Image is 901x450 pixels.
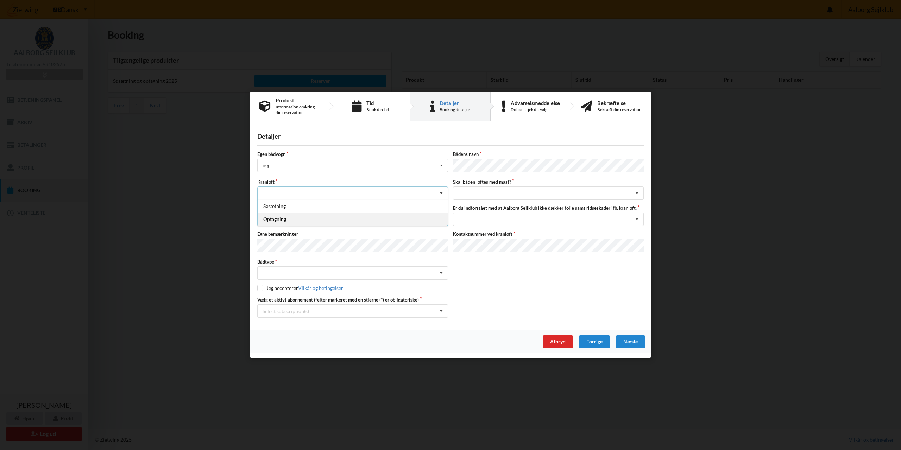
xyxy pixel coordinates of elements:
[597,100,642,106] div: Bekræftelse
[543,336,573,348] div: Afbryd
[453,231,644,237] label: Kontaktnummer ved kranløft
[597,107,642,113] div: Bekræft din reservation
[263,163,269,168] div: nej
[616,336,645,348] div: Næste
[453,151,644,158] label: Bådens navn
[257,231,448,237] label: Egne bemærkninger
[257,259,448,265] label: Bådtype
[440,100,470,106] div: Detaljer
[257,133,644,141] div: Detaljer
[579,336,610,348] div: Forrige
[257,285,343,291] label: Jeg accepterer
[257,179,448,185] label: Kranløft
[453,205,644,211] label: Er du indforstået med at Aalborg Sejlklub ikke dækker folie samt ridseskader ifb. kranløft.
[258,213,448,226] div: Optagning
[366,107,389,113] div: Book din tid
[366,100,389,106] div: Tid
[257,297,448,303] label: Vælg et aktivt abonnement (felter markeret med en stjerne (*) er obligatoriske)
[511,107,560,113] div: Dobbelttjek dit valg
[298,285,343,291] a: Vilkår og betingelser
[276,97,321,103] div: Produkt
[276,104,321,115] div: Information omkring din reservation
[511,100,560,106] div: Advarselsmeddelelse
[453,179,644,185] label: Skal båden løftes med mast?
[263,308,309,314] div: Select subscription(s)
[440,107,470,113] div: Booking detaljer
[257,151,448,158] label: Egen bådvogn
[258,200,448,213] div: Søsætning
